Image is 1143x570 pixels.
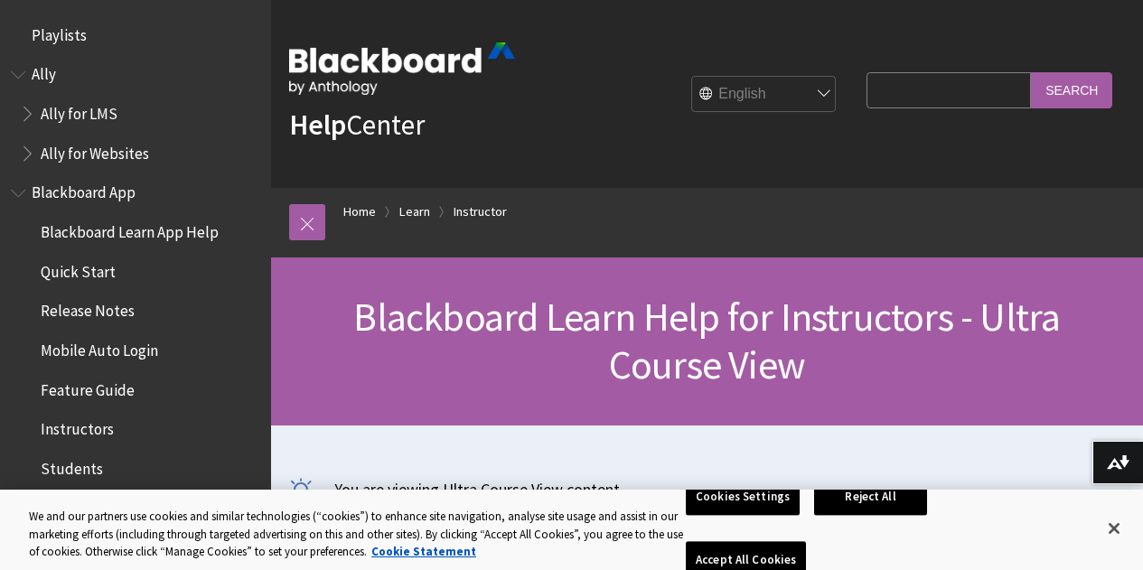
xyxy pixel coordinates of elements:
nav: Book outline for Anthology Ally Help [11,60,260,169]
span: Ally for Websites [41,138,149,163]
button: Reject All [814,478,927,516]
a: Home [343,201,376,223]
input: Search [1031,72,1112,107]
p: You are viewing Ultra Course View content [289,478,1125,500]
span: Mobile Auto Login [41,335,158,360]
a: More information about your privacy, opens in a new tab [371,544,476,559]
span: Ally [32,60,56,84]
strong: Help [289,107,346,143]
span: Release Notes [41,296,135,321]
span: Blackboard Learn Help for Instructors - Ultra Course View [353,292,1060,389]
nav: Book outline for Playlists [11,20,260,51]
button: Close [1094,509,1134,548]
button: Cookies Settings [686,478,800,516]
span: Playlists [32,20,87,44]
select: Site Language Selector [692,77,837,113]
span: Instructors [41,415,114,439]
span: Quick Start [41,257,116,281]
a: HelpCenter [289,107,425,143]
img: Blackboard by Anthology [289,42,515,95]
a: Learn [399,201,430,223]
span: Students [41,453,103,478]
span: Blackboard App [32,178,136,202]
span: Ally for LMS [41,98,117,123]
div: We and our partners use cookies and similar technologies (“cookies”) to enhance site navigation, ... [29,508,686,561]
a: Instructor [454,201,507,223]
span: Feature Guide [41,375,135,399]
span: Blackboard Learn App Help [41,217,219,241]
